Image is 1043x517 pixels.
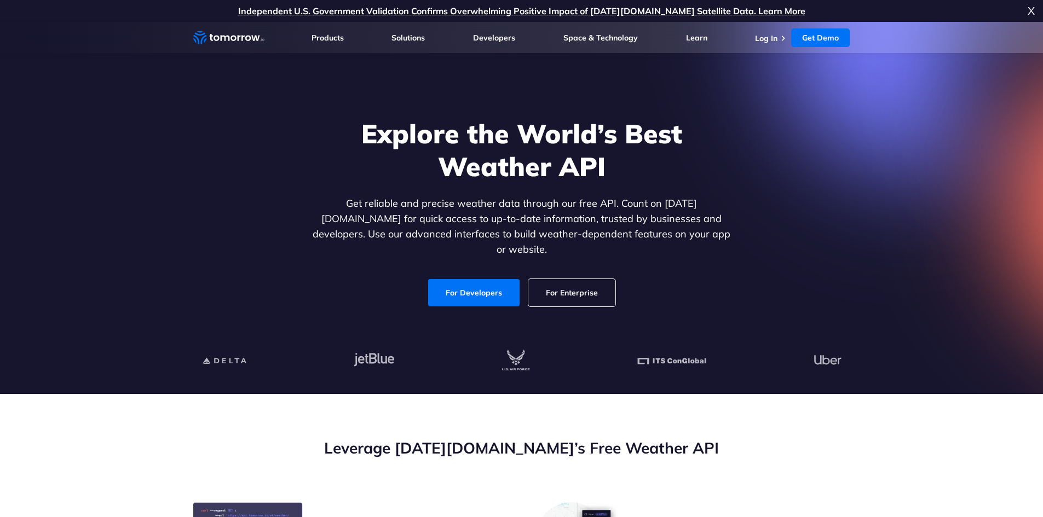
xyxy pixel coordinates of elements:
a: Log In [755,33,777,43]
h1: Explore the World’s Best Weather API [310,117,733,183]
a: Learn [686,33,707,43]
a: For Developers [428,279,520,306]
a: For Enterprise [528,279,615,306]
a: Products [312,33,344,43]
a: Developers [473,33,515,43]
a: Independent U.S. Government Validation Confirms Overwhelming Positive Impact of [DATE][DOMAIN_NAM... [238,5,805,16]
p: Get reliable and precise weather data through our free API. Count on [DATE][DOMAIN_NAME] for quic... [310,196,733,257]
a: Home link [193,30,264,46]
a: Space & Technology [563,33,638,43]
a: Get Demo [791,28,850,47]
a: Solutions [391,33,425,43]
